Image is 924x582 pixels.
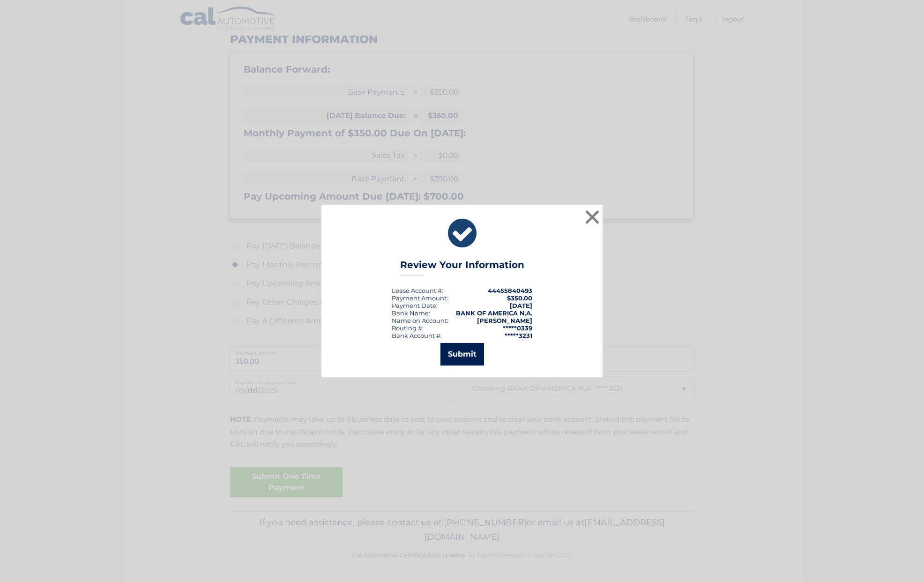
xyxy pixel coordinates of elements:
button: × [583,208,602,226]
strong: BANK OF AMERICA N.A. [456,309,532,317]
div: : [392,302,438,309]
strong: 44455840493 [488,287,532,294]
div: Bank Account #: [392,332,442,339]
button: Submit [440,343,484,366]
div: Name on Account: [392,317,448,324]
span: Payment Date [392,302,436,309]
span: [DATE] [510,302,532,309]
div: Routing #: [392,324,424,332]
strong: [PERSON_NAME] [477,317,532,324]
div: Bank Name: [392,309,430,317]
h3: Review Your Information [400,259,524,276]
span: $350.00 [507,294,532,302]
div: Lease Account #: [392,287,443,294]
div: Payment Amount: [392,294,448,302]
